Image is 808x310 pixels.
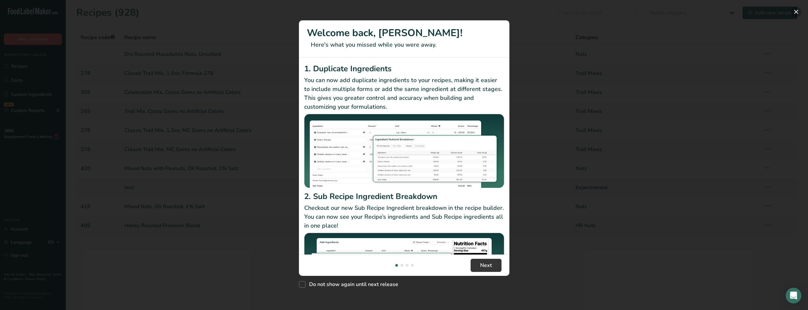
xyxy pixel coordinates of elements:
[304,233,504,307] img: Sub Recipe Ingredient Breakdown
[471,259,502,272] button: Next
[307,40,502,49] p: Here's what you missed while you were away.
[307,26,502,40] h1: Welcome back, [PERSON_NAME]!
[304,114,504,188] img: Duplicate Ingredients
[306,281,398,288] span: Do not show again until next release
[786,288,801,303] div: Open Intercom Messenger
[480,261,492,269] span: Next
[304,190,504,202] h2: 2. Sub Recipe Ingredient Breakdown
[304,63,504,75] h2: 1. Duplicate Ingredients
[304,76,504,111] p: You can now add duplicate ingredients to your recipes, making it easier to include multiple forms...
[304,204,504,230] p: Checkout our new Sub Recipe Ingredient breakdown in the recipe builder. You can now see your Reci...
